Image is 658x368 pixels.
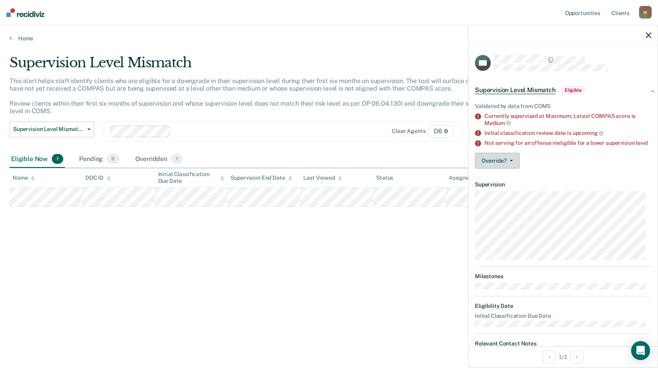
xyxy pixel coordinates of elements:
dt: Eligibility Date [475,303,651,309]
div: Eligible Now [9,151,65,168]
a: Home [9,35,649,42]
img: Recidiviz [6,8,44,17]
div: Overridden [134,151,185,168]
div: Assigned to [449,175,486,181]
span: 1 [171,154,183,164]
div: Currently supervised at Maximum; Latest COMPAS score is [484,113,651,126]
div: Supervision Level Mismatch [9,55,503,77]
div: Name [13,175,35,181]
div: Initial classification review date is [484,129,651,137]
div: Supervision End Date [231,175,292,181]
div: Open Intercom Messenger [631,341,650,360]
dt: Initial Classification Due Date [475,313,651,319]
p: This alert helps staff identify clients who are eligible for a downgrade in their supervision lev... [9,77,498,115]
div: Status [376,175,393,181]
div: DOC ID [85,175,111,181]
span: 1 [52,154,63,164]
div: Supervision Level MismatchEligible [469,78,658,103]
dt: Supervision [475,181,651,188]
div: Clear agents [392,128,425,135]
dt: Relevant Contact Notes [475,340,651,347]
div: 1 / 1 [469,346,658,367]
div: Initial Classification Due Date [158,171,225,184]
span: Supervision Level Mismatch [13,126,84,133]
span: Supervision Level Mismatch [475,86,556,94]
button: Previous Opportunity [543,351,556,363]
span: D6 [429,125,454,138]
span: upcoming [573,130,604,136]
div: Pending [78,151,121,168]
span: 0 [107,154,119,164]
span: Medium [484,120,511,126]
dt: Milestones [475,273,651,280]
div: Validated by data from COMS [475,103,651,110]
div: Not serving for an offense ineligible for a lower supervision [484,140,651,146]
button: Override? [475,153,520,169]
div: M [639,6,652,19]
div: Last Viewed [303,175,342,181]
span: level [636,140,648,146]
button: Next Opportunity [571,351,583,363]
span: Eligible [562,86,584,94]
